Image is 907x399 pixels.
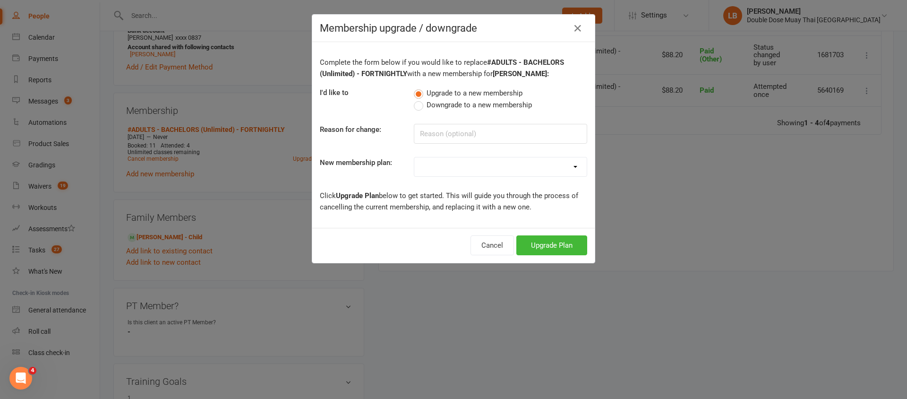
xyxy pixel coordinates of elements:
[414,124,587,144] input: Reason (optional)
[320,157,392,168] label: New membership plan:
[427,87,522,97] span: Upgrade to a new membership
[320,22,587,34] h4: Membership upgrade / downgrade
[9,367,32,390] iframe: Intercom live chat
[320,87,349,98] label: I'd like to
[29,367,36,374] span: 4
[516,235,587,255] button: Upgrade Plan
[427,99,532,109] span: Downgrade to a new membership
[320,190,587,213] p: Click below to get started. This will guide you through the process of cancelling the current mem...
[320,57,587,79] p: Complete the form below if you would like to replace with a new membership for
[320,124,381,135] label: Reason for change:
[336,191,379,200] b: Upgrade Plan
[570,21,585,36] button: Close
[493,69,549,78] b: [PERSON_NAME]:
[471,235,514,255] button: Cancel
